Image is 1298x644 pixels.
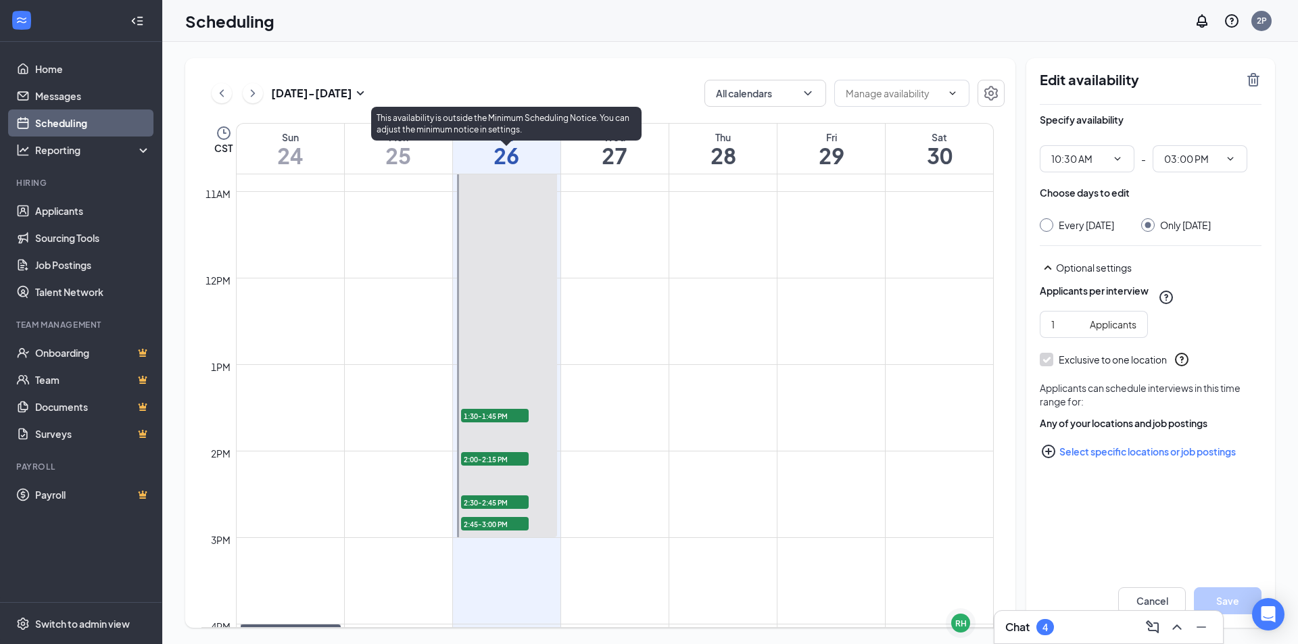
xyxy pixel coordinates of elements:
[35,82,151,109] a: Messages
[1040,72,1237,88] h2: Edit availability
[1040,438,1261,465] button: Select specific locations or job postingsPlusCircle
[1056,261,1261,274] div: Optional settings
[1142,616,1163,638] button: ComposeMessage
[561,124,669,174] a: August 27, 2025
[16,319,148,330] div: Team Management
[352,85,368,101] svg: SmallChevronDown
[243,626,287,635] span: 4:00-8:00 PM
[215,85,229,101] svg: ChevronLeft
[1193,619,1209,635] svg: Minimize
[1166,616,1188,638] button: ChevronUp
[1224,13,1240,29] svg: QuestionInfo
[35,197,151,224] a: Applicants
[35,420,151,447] a: SurveysCrown
[1040,145,1261,172] div: -
[1040,284,1149,297] div: Applicants per interview
[208,446,233,461] div: 2pm
[35,481,151,508] a: PayrollCrown
[461,452,529,466] span: 2:00-2:15 PM
[669,130,777,144] div: Thu
[208,532,233,547] div: 3pm
[1042,622,1048,633] div: 4
[345,124,452,174] a: August 25, 2025
[947,88,958,99] svg: ChevronDown
[203,187,233,201] div: 11am
[1040,381,1261,408] div: Applicants can schedule interviews in this time range for:
[1158,289,1174,305] svg: QuestionInfo
[1225,153,1236,164] svg: ChevronDown
[35,339,151,366] a: OnboardingCrown
[1191,616,1212,638] button: Minimize
[1245,72,1261,88] svg: TrashOutline
[461,409,529,422] span: 1:30-1:45 PM
[345,130,452,144] div: Mon
[1040,186,1130,199] div: Choose days to edit
[212,83,232,103] button: ChevronLeft
[561,144,669,167] h1: 27
[35,55,151,82] a: Home
[214,141,233,155] span: CST
[777,144,885,167] h1: 29
[35,617,130,630] div: Switch to admin view
[1059,353,1167,366] div: Exclusive to one location
[35,251,151,278] a: Job Postings
[704,80,826,107] button: All calendarsChevronDown
[15,14,28,27] svg: WorkstreamLogo
[208,619,233,634] div: 4pm
[35,393,151,420] a: DocumentsCrown
[801,86,815,100] svg: ChevronDown
[371,107,642,141] div: This availability is outside the Minimum Scheduling Notice. You can adjust the minimum notice in ...
[983,85,999,101] svg: Settings
[1040,416,1261,430] div: Any of your locations and job postings
[271,86,352,101] h3: [DATE] - [DATE]
[237,124,344,174] a: August 24, 2025
[978,80,1005,107] button: Settings
[1169,619,1185,635] svg: ChevronUp
[35,109,151,137] a: Scheduling
[846,86,942,101] input: Manage availability
[208,360,233,374] div: 1pm
[16,143,30,157] svg: Analysis
[243,83,263,103] button: ChevronRight
[1040,259,1056,276] svg: SmallChevronUp
[35,224,151,251] a: Sourcing Tools
[461,495,529,509] span: 2:30-2:45 PM
[16,177,148,189] div: Hiring
[1252,598,1284,630] div: Open Intercom Messenger
[1118,587,1186,614] button: Cancel
[237,144,344,167] h1: 24
[1059,218,1114,232] div: Every [DATE]
[185,9,274,32] h1: Scheduling
[1040,443,1057,460] svg: PlusCircle
[886,124,993,174] a: August 30, 2025
[886,130,993,144] div: Sat
[16,617,30,630] svg: Settings
[130,14,144,28] svg: Collapse
[669,144,777,167] h1: 28
[1040,259,1261,276] div: Optional settings
[1040,113,1124,126] div: Specify availability
[237,130,344,144] div: Sun
[955,618,967,629] div: RH
[1194,13,1210,29] svg: Notifications
[1112,153,1123,164] svg: ChevronDown
[35,143,151,157] div: Reporting
[1160,218,1211,232] div: Only [DATE]
[216,125,232,141] svg: Clock
[1090,317,1136,332] div: Applicants
[777,130,885,144] div: Fri
[345,144,452,167] h1: 25
[35,366,151,393] a: TeamCrown
[669,124,777,174] a: August 28, 2025
[461,517,529,530] span: 2:45-3:00 PM
[1257,15,1267,26] div: 2P
[453,144,560,167] h1: 26
[246,85,260,101] svg: ChevronRight
[453,124,560,174] a: August 26, 2025
[1174,351,1190,368] svg: QuestionInfo
[1005,620,1030,635] h3: Chat
[203,273,233,288] div: 12pm
[777,124,885,174] a: August 29, 2025
[1145,619,1161,635] svg: ComposeMessage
